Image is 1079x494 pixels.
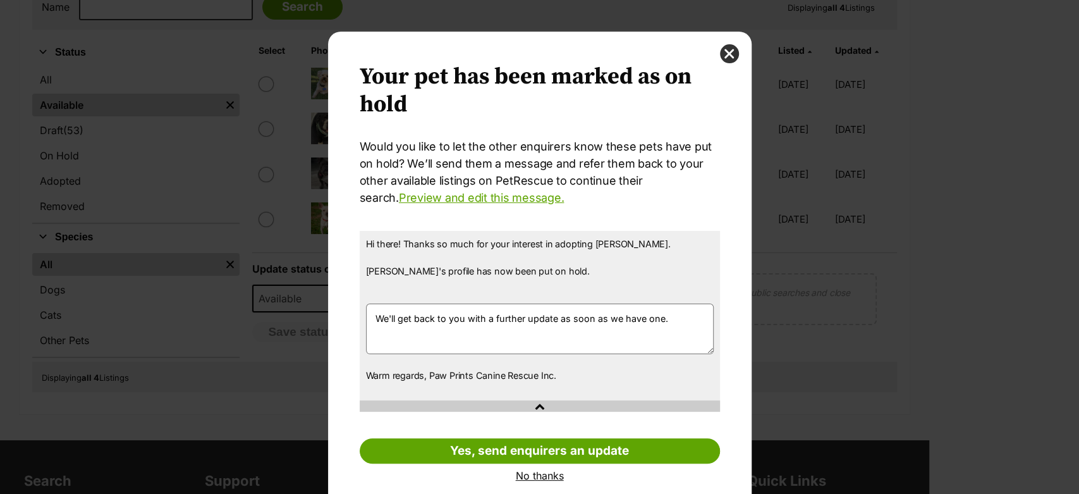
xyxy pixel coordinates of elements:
[360,63,720,119] h2: Your pet has been marked as on hold
[366,237,714,292] p: Hi there! Thanks so much for your interest in adopting [PERSON_NAME]. [PERSON_NAME]'s profile has...
[399,191,564,204] a: Preview and edit this message.
[360,438,720,464] a: Yes, send enquirers an update
[360,470,720,481] a: No thanks
[366,304,714,354] textarea: We'll get back to you with a further update as soon as we have one.
[360,138,720,206] p: Would you like to let the other enquirers know these pets have put on hold? We’ll send them a mes...
[366,369,714,383] p: Warm regards, Paw Prints Canine Rescue Inc.
[720,44,739,63] button: close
